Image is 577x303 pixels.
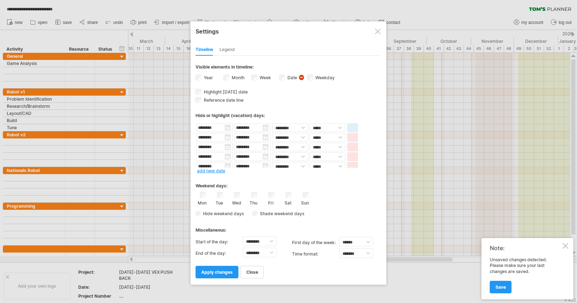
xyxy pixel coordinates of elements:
div: Timeline [196,44,213,56]
div: Miscellaneous: [196,221,381,234]
label: End of the day: [196,248,243,259]
div: Weekend days: [196,176,381,190]
label: Thu [249,199,258,206]
div: Note: [490,244,561,252]
div: Visible elements in timeline: [196,64,381,72]
label: Tue [215,199,224,206]
span: Highlight [DATE] date [202,89,248,95]
label: Start of the day: [196,236,243,248]
label: Time format: [292,248,339,260]
div: Unsaved changes detected. Please make sure your last changes are saved. [490,257,561,293]
a: close [241,266,264,278]
a: Save [490,281,512,293]
label: Sun [301,199,310,206]
label: Date [286,75,297,80]
label: Month [230,75,245,80]
span: apply changes [201,269,233,275]
span: Shade weekend days [257,211,304,216]
a: add new date [197,168,225,173]
span: Hide weekend days [201,211,244,216]
label: Wed [232,199,241,206]
span: Save [495,284,506,290]
span: close [246,269,258,275]
div: Hide or highlight (vacation) days: [196,113,381,118]
span: Reference date line [202,97,243,103]
label: Week [258,75,271,80]
div: Settings [196,25,381,37]
div: Legend [220,44,235,56]
a: apply changes [196,266,238,278]
label: Year [202,75,213,80]
label: first day of the week: [292,237,339,248]
label: Mon [198,199,207,206]
label: Sat [283,199,292,206]
label: Fri [266,199,275,206]
label: Weekday [314,75,335,80]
